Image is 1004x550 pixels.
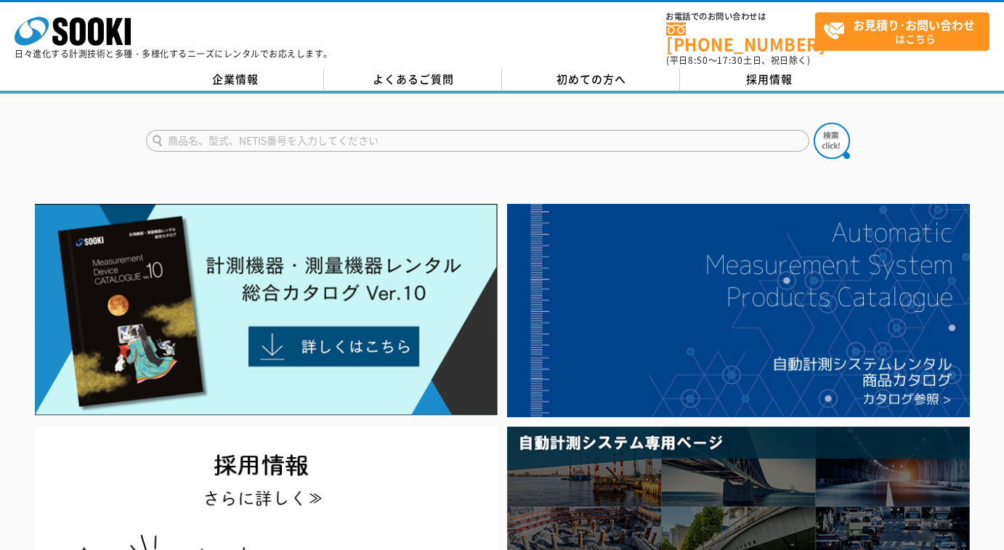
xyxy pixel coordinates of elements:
[35,204,498,416] img: Catalog Ver10
[502,69,680,91] a: 初めての方へ
[324,69,502,91] a: よくあるご質問
[666,12,815,21] span: お電話でのお問い合わせは
[688,54,708,67] span: 8:50
[507,204,970,417] img: 自動計測システムカタログ
[814,123,850,159] img: btn_search.png
[556,71,626,87] span: 初めての方へ
[717,54,743,67] span: 17:30
[15,49,333,58] p: 日々進化する計測技術と多種・多様化するニーズにレンタルでお応えします。
[146,130,809,152] input: 商品名、型式、NETIS番号を入力してください
[146,69,324,91] a: 企業情報
[815,12,989,51] a: お見積り･お問い合わせはこちら
[680,69,858,91] a: 採用情報
[666,54,810,67] span: (平日 ～ 土日、祝日除く)
[823,13,989,49] span: はこちら
[853,16,975,33] strong: お見積り･お問い合わせ
[666,22,815,52] a: [PHONE_NUMBER]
